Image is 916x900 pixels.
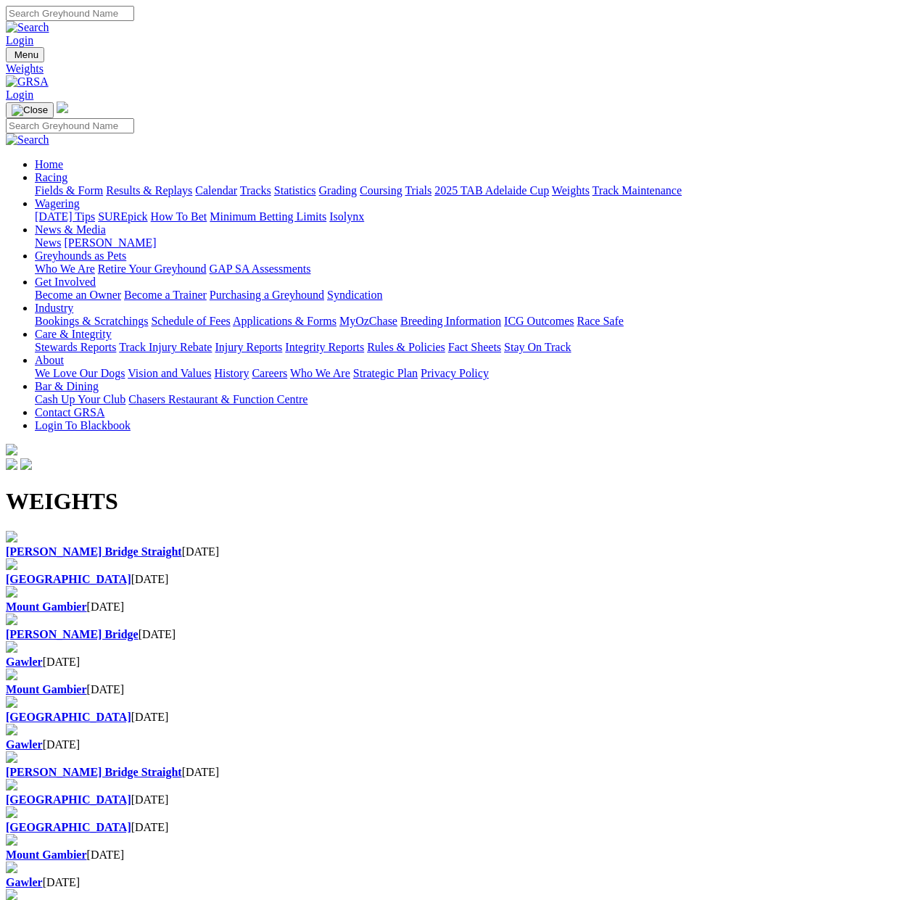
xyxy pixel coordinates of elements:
a: Coursing [360,184,403,197]
a: Gawler [6,876,43,888]
img: file-red.svg [6,779,17,790]
a: Industry [35,302,73,314]
a: Weights [552,184,590,197]
a: GAP SA Assessments [210,263,311,275]
b: Mount Gambier [6,600,87,613]
img: GRSA [6,75,49,88]
a: ICG Outcomes [504,315,574,327]
button: Toggle navigation [6,102,54,118]
div: Industry [35,315,910,328]
a: Gawler [6,656,43,668]
a: Wagering [35,197,80,210]
a: Get Involved [35,276,96,288]
div: Bar & Dining [35,393,910,406]
a: Schedule of Fees [151,315,230,327]
a: SUREpick [98,210,147,223]
a: Integrity Reports [285,341,364,353]
a: Applications & Forms [233,315,337,327]
div: Get Involved [35,289,910,302]
a: [GEOGRAPHIC_DATA] [6,573,131,585]
a: Vision and Values [128,367,211,379]
a: News [35,236,61,249]
a: Results & Replays [106,184,192,197]
a: Mount Gambier [6,849,87,861]
img: file-red.svg [6,834,17,846]
img: file-red.svg [6,531,17,542]
div: [DATE] [6,628,910,641]
a: [PERSON_NAME] [64,236,156,249]
img: file-red.svg [6,806,17,818]
img: file-red.svg [6,558,17,570]
img: file-red.svg [6,641,17,653]
a: Chasers Restaurant & Function Centre [128,393,308,405]
a: Strategic Plan [353,367,418,379]
a: Tracks [240,184,271,197]
a: [PERSON_NAME] Bridge Straight [6,545,182,558]
a: [GEOGRAPHIC_DATA] [6,793,131,806]
div: [DATE] [6,711,910,724]
div: [DATE] [6,738,910,751]
img: file-red.svg [6,696,17,708]
a: Fact Sheets [448,341,501,353]
a: Track Injury Rebate [119,341,212,353]
a: Rules & Policies [367,341,445,353]
a: Contact GRSA [35,406,104,418]
a: Calendar [195,184,237,197]
input: Search [6,118,134,133]
a: Grading [319,184,357,197]
a: Minimum Betting Limits [210,210,326,223]
img: Close [12,104,48,116]
a: Isolynx [329,210,364,223]
img: logo-grsa-white.png [57,102,68,113]
a: Fields & Form [35,184,103,197]
img: Search [6,133,49,146]
a: Race Safe [577,315,623,327]
b: [PERSON_NAME] Bridge Straight [6,766,182,778]
div: News & Media [35,236,910,249]
a: Who We Are [35,263,95,275]
div: Care & Integrity [35,341,910,354]
a: [DATE] Tips [35,210,95,223]
div: [DATE] [6,573,910,586]
img: logo-grsa-white.png [6,444,17,455]
a: Purchasing a Greyhound [210,289,324,301]
a: [GEOGRAPHIC_DATA] [6,821,131,833]
div: Racing [35,184,910,197]
a: Track Maintenance [593,184,682,197]
img: file-red.svg [6,751,17,763]
div: [DATE] [6,545,910,558]
button: Toggle navigation [6,47,44,62]
a: Greyhounds as Pets [35,249,126,262]
img: file-red.svg [6,669,17,680]
a: Care & Integrity [35,328,112,340]
a: Home [35,158,63,170]
input: Search [6,6,134,21]
a: We Love Our Dogs [35,367,125,379]
a: Racing [35,171,67,183]
div: About [35,367,910,380]
a: Mount Gambier [6,683,87,695]
a: [PERSON_NAME] Bridge [6,628,139,640]
a: Statistics [274,184,316,197]
a: About [35,354,64,366]
img: file-red.svg [6,586,17,598]
a: Trials [405,184,432,197]
img: twitter.svg [20,458,32,470]
a: Who We Are [290,367,350,379]
a: Weights [6,62,910,75]
div: [DATE] [6,766,910,779]
a: Careers [252,367,287,379]
a: Retire Your Greyhound [98,263,207,275]
img: file-red.svg [6,862,17,873]
a: Login [6,34,33,46]
div: [DATE] [6,821,910,834]
div: [DATE] [6,600,910,614]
